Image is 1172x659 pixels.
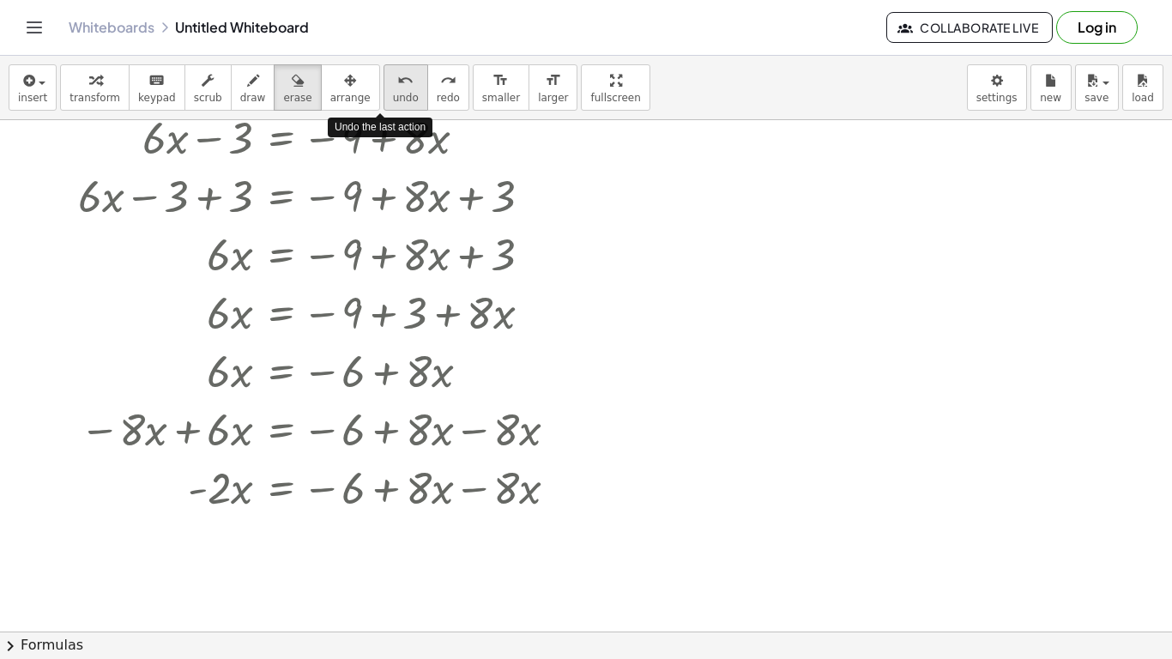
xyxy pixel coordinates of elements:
[393,92,419,104] span: undo
[1132,92,1154,104] span: load
[482,92,520,104] span: smaller
[886,12,1053,43] button: Collaborate Live
[397,70,414,91] i: undo
[473,64,529,111] button: format_sizesmaller
[60,64,130,111] button: transform
[1075,64,1119,111] button: save
[69,92,120,104] span: transform
[1084,92,1109,104] span: save
[274,64,321,111] button: erase
[538,92,568,104] span: larger
[18,92,47,104] span: insert
[976,92,1018,104] span: settings
[427,64,469,111] button: redoredo
[240,92,266,104] span: draw
[581,64,649,111] button: fullscreen
[967,64,1027,111] button: settings
[1122,64,1163,111] button: load
[283,92,311,104] span: erase
[590,92,640,104] span: fullscreen
[184,64,232,111] button: scrub
[1040,92,1061,104] span: new
[1030,64,1072,111] button: new
[129,64,185,111] button: keyboardkeypad
[901,20,1038,35] span: Collaborate Live
[148,70,165,91] i: keyboard
[330,92,371,104] span: arrange
[69,19,154,36] a: Whiteboards
[384,64,428,111] button: undoundo
[440,70,456,91] i: redo
[231,64,275,111] button: draw
[437,92,460,104] span: redo
[545,70,561,91] i: format_size
[21,14,48,41] button: Toggle navigation
[492,70,509,91] i: format_size
[321,64,380,111] button: arrange
[9,64,57,111] button: insert
[1056,11,1138,44] button: Log in
[194,92,222,104] span: scrub
[529,64,577,111] button: format_sizelarger
[138,92,176,104] span: keypad
[328,118,432,137] div: Undo the last action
